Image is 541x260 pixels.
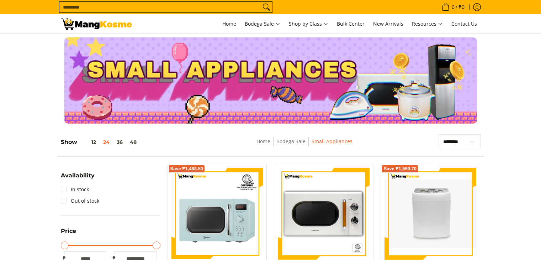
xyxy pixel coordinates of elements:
span: Contact Us [451,20,477,27]
a: New Arrivals [370,14,407,33]
a: Contact Us [448,14,481,33]
img: Midea 20 L Digital Control Microwave Oven, Light Blue (Class B) [171,168,263,260]
button: 12 [77,139,100,145]
a: Bodega Sale [241,14,284,33]
img: Condura Bread Maker (Class A) [384,179,476,248]
span: Home [222,20,236,27]
span: Price [61,228,76,234]
summary: Open [61,228,76,239]
span: Resources [412,20,443,28]
a: Home [256,138,270,145]
nav: Breadcrumbs [205,137,404,153]
summary: Open [61,173,95,184]
button: 36 [113,139,126,145]
a: Bulk Center [333,14,368,33]
span: 0 [451,5,456,10]
img: Small Appliances l Mang Kosme: Home Appliances Warehouse Sale | Page 2 [61,18,132,30]
a: Resources [408,14,446,33]
span: Bulk Center [337,20,365,27]
a: Small Appliances [312,138,352,145]
a: Shop by Class [285,14,332,33]
span: Bodega Sale [245,20,280,28]
button: 48 [126,139,140,145]
h5: Show [61,139,140,146]
nav: Main Menu [139,14,481,33]
span: Shop by Class [289,20,328,28]
button: Search [261,2,272,12]
a: Home [219,14,240,33]
span: Save ₱1,488.50 [170,167,203,171]
span: • [440,3,467,11]
button: 24 [100,139,113,145]
a: Bodega Sale [276,138,306,145]
a: In stock [61,184,89,195]
img: condura-vintage-style-20-liter-micowave-oven-with-icc-sticker-class-a-full-front-view-mang-kosme [278,168,370,260]
span: ₱0 [457,5,466,10]
span: New Arrivals [373,20,403,27]
span: Save ₱1,559.70 [383,167,417,171]
a: Out of stock [61,195,99,207]
span: Availability [61,173,95,178]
